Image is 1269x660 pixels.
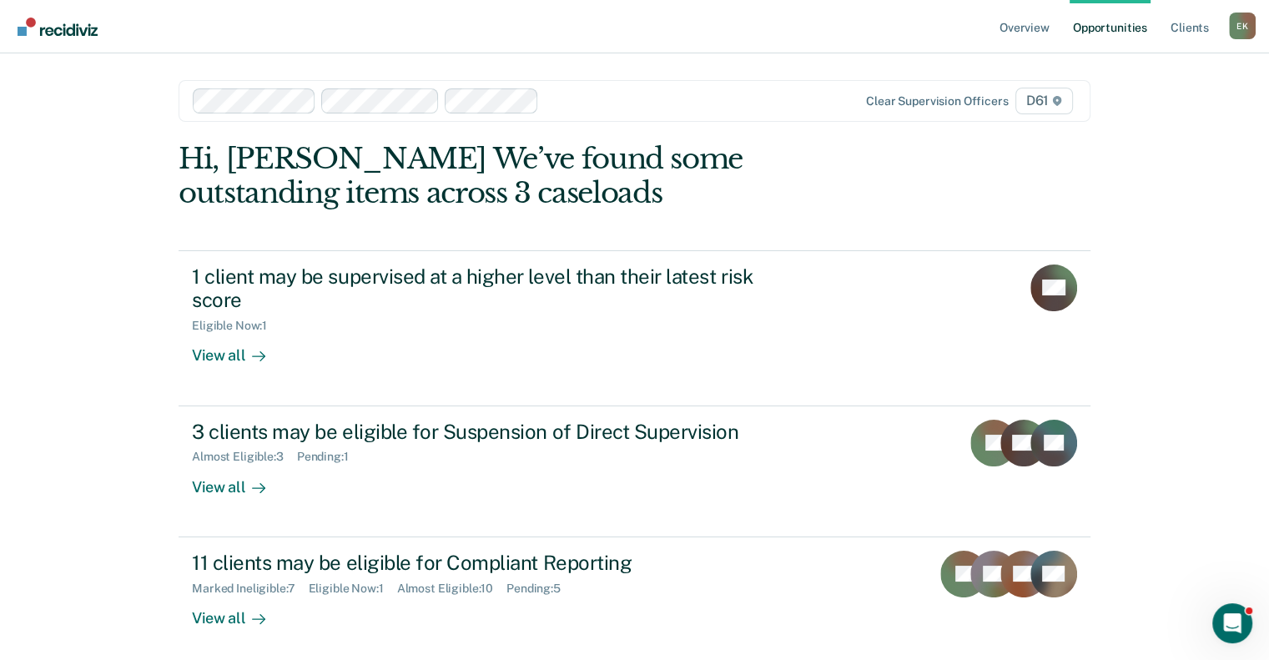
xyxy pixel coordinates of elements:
[506,582,574,596] div: Pending : 5
[397,582,507,596] div: Almost Eligible : 10
[866,94,1008,108] div: Clear supervision officers
[1229,13,1256,39] button: Profile dropdown button
[1212,603,1252,643] iframe: Intercom live chat
[192,464,285,496] div: View all
[1229,13,1256,39] div: E K
[192,582,308,596] div: Marked Ineligible : 7
[192,319,280,333] div: Eligible Now : 1
[192,450,297,464] div: Almost Eligible : 3
[1015,88,1073,114] span: D61
[179,142,908,210] div: Hi, [PERSON_NAME] We’ve found some outstanding items across 3 caseloads
[297,450,362,464] div: Pending : 1
[192,333,285,365] div: View all
[192,551,778,575] div: 11 clients may be eligible for Compliant Reporting
[179,406,1090,537] a: 3 clients may be eligible for Suspension of Direct SupervisionAlmost Eligible:3Pending:1View all
[192,595,285,627] div: View all
[309,582,397,596] div: Eligible Now : 1
[192,420,778,444] div: 3 clients may be eligible for Suspension of Direct Supervision
[179,250,1090,406] a: 1 client may be supervised at a higher level than their latest risk scoreEligible Now:1View all
[18,18,98,36] img: Recidiviz
[192,265,778,313] div: 1 client may be supervised at a higher level than their latest risk score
